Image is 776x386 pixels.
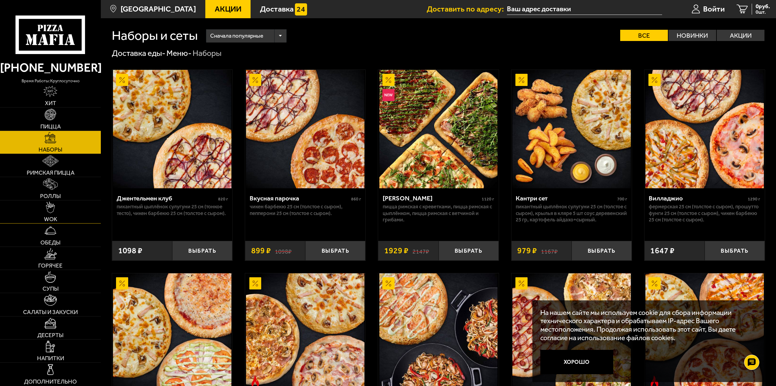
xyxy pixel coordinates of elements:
[515,277,528,289] img: Акционный
[38,263,63,268] span: Горячее
[516,194,616,202] div: Кантри сет
[620,30,668,41] label: Все
[295,3,307,15] img: 15daf4d41897b9f0e9f617042186c801.svg
[427,5,507,13] span: Доставить по адресу:
[193,48,221,59] div: Наборы
[40,124,61,129] span: Пицца
[112,48,166,58] a: Доставка еды-
[648,74,661,86] img: Акционный
[383,203,494,223] p: Пицца Римская с креветками, Пицца Римская с цыплёнком, Пицца Римская с ветчиной и грибами.
[379,70,498,188] img: Мама Миа
[644,70,765,188] a: АкционныйВилладжио
[251,247,271,255] span: 899 ₽
[275,247,292,255] s: 1098 ₽
[382,74,395,86] img: Акционный
[482,196,494,202] span: 1120 г
[118,247,142,255] span: 1098 ₽
[112,70,232,188] a: АкционныйДжентельмен клуб
[648,277,661,289] img: Акционный
[112,29,198,42] h1: Наборы и сеты
[113,70,231,188] img: Джентельмен клуб
[540,350,613,374] button: Хорошо
[649,194,746,202] div: Вилладжио
[37,332,63,338] span: Десерты
[166,48,192,58] a: Меню-
[250,194,350,202] div: Вкусная парочка
[383,194,480,202] div: [PERSON_NAME]
[748,196,760,202] span: 1290 г
[541,247,558,255] s: 1167 ₽
[756,4,770,9] span: 0 руб.
[246,70,364,188] img: Вкусная парочка
[351,196,361,202] span: 860 г
[384,247,409,255] span: 1929 ₽
[305,241,365,261] button: Выбрать
[218,196,228,202] span: 820 г
[705,241,765,261] button: Выбрать
[117,194,217,202] div: Джентельмен клуб
[40,193,61,199] span: Роллы
[378,70,498,188] a: АкционныйНовинкаМама Миа
[44,216,57,222] span: WOK
[117,203,228,217] p: Пикантный цыплёнок сулугуни 25 см (тонкое тесто), Чикен Барбекю 25 см (толстое с сыром).
[116,277,128,289] img: Акционный
[507,4,662,15] input: Ваш адрес доставки
[260,5,294,13] span: Доставка
[37,355,64,361] span: Напитки
[540,309,753,342] p: На нашем сайте мы используем cookie для сбора информации технического характера и обрабатываем IP...
[668,30,716,41] label: Новинки
[412,247,429,255] s: 2147 ₽
[215,5,241,13] span: Акции
[516,203,627,223] p: Пикантный цыплёнок сулугуни 25 см (толстое с сыром), крылья в кляре 5 шт соус деревенский 25 гр, ...
[649,203,760,223] p: Фермерская 25 см (толстое с сыром), Прошутто Фунги 25 см (толстое с сыром), Чикен Барбекю 25 см (...
[45,100,56,106] span: Хит
[245,70,365,188] a: АкционныйВкусная парочка
[512,70,631,188] img: Кантри сет
[40,240,60,245] span: Обеды
[210,28,263,44] span: Сначала популярные
[249,277,262,289] img: Акционный
[39,147,62,152] span: Наборы
[24,379,77,384] span: Дополнительно
[43,286,59,292] span: Супы
[116,74,128,86] img: Акционный
[756,10,770,15] span: 0 шт.
[572,241,632,261] button: Выбрать
[121,5,196,13] span: [GEOGRAPHIC_DATA]
[515,74,528,86] img: Акционный
[172,241,232,261] button: Выбрать
[382,277,395,289] img: Акционный
[717,30,764,41] label: Акции
[382,89,395,101] img: Новинка
[23,309,78,315] span: Салаты и закуски
[650,247,675,255] span: 1647 ₽
[645,70,764,188] img: Вилладжио
[27,170,74,176] span: Римская пицца
[439,241,499,261] button: Выбрать
[249,74,262,86] img: Акционный
[511,70,632,188] a: АкционныйКантри сет
[517,247,537,255] span: 979 ₽
[250,203,361,217] p: Чикен Барбекю 25 см (толстое с сыром), Пепперони 25 см (толстое с сыром).
[703,5,725,13] span: Войти
[617,196,627,202] span: 700 г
